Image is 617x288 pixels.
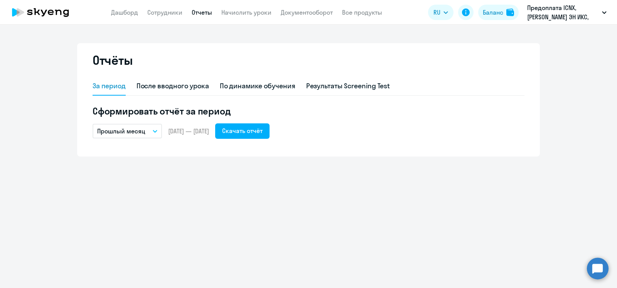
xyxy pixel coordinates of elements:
[506,8,514,16] img: balance
[281,8,333,16] a: Документооборот
[137,81,209,91] div: После вводного урока
[433,8,440,17] span: RU
[306,81,390,91] div: Результаты Screening Test
[168,127,209,135] span: [DATE] — [DATE]
[93,81,126,91] div: За период
[215,123,270,139] button: Скачать отчёт
[93,124,162,138] button: Прошлый месяц
[93,52,133,68] h2: Отчёты
[523,3,610,22] button: Предоплата ICNX, [PERSON_NAME] ЭН ИКС, ООО
[111,8,138,16] a: Дашборд
[97,126,145,136] p: Прошлый месяц
[478,5,519,20] button: Балансbalance
[147,8,182,16] a: Сотрудники
[222,126,263,135] div: Скачать отчёт
[221,8,271,16] a: Начислить уроки
[220,81,295,91] div: По динамике обучения
[428,5,453,20] button: RU
[342,8,382,16] a: Все продукты
[527,3,599,22] p: Предоплата ICNX, [PERSON_NAME] ЭН ИКС, ООО
[93,105,524,117] h5: Сформировать отчёт за период
[483,8,503,17] div: Баланс
[192,8,212,16] a: Отчеты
